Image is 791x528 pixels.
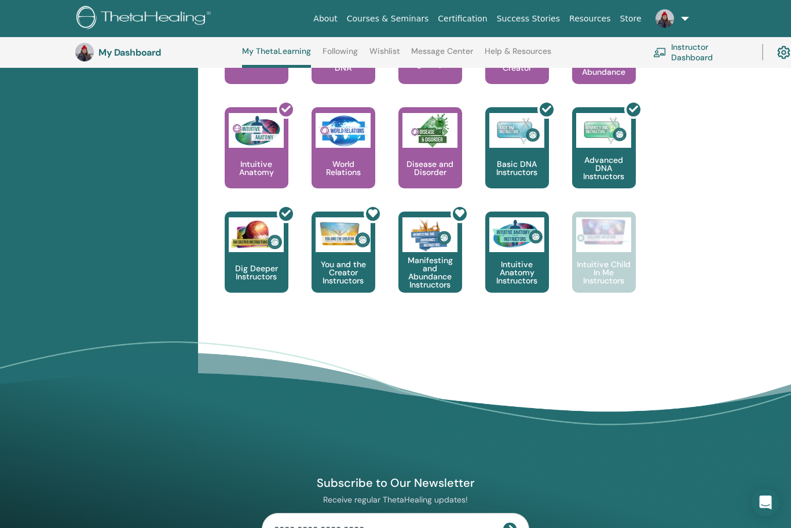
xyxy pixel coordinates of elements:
a: Basic DNA Instructors Basic DNA Instructors [485,107,549,212]
img: default.jpg [75,43,94,61]
a: Success Stories [492,8,565,30]
h4: Subscribe to Our Newsletter [262,475,529,490]
img: Basic DNA Instructors [489,113,544,148]
a: My ThetaLearning [242,46,311,68]
p: Intuitive Anatomy Instructors [485,260,549,285]
img: Manifesting and Abundance Instructors [402,217,457,252]
img: Intuitive Anatomy Instructors [489,217,544,252]
img: Disease and Disorder [402,113,457,148]
a: Message Center [411,46,473,65]
a: Disease and Disorder Disease and Disorder [398,107,462,212]
img: Intuitive Anatomy [229,113,284,148]
img: Intuitive Child In Me Instructors [576,217,631,246]
p: Manifesting and Abundance Instructors [398,256,462,289]
img: Advanced DNA Instructors [576,113,631,148]
a: Certification [433,8,492,30]
img: cog.svg [777,43,790,62]
p: Intuitive Child In Me Instructors [572,260,636,285]
img: World Relations [316,113,371,148]
a: Resources [565,8,616,30]
a: Dig Deeper Instructors Dig Deeper Instructors [225,212,288,316]
a: World Relations World Relations [312,107,375,212]
img: You and the Creator Instructors [316,217,371,252]
p: Disease and Disorder [398,160,462,176]
a: Courses & Seminars [342,8,434,30]
a: Following [323,46,358,65]
h3: My Dashboard [98,47,214,58]
img: Dig Deeper Instructors [229,217,284,252]
p: You and the Creator Instructors [312,260,375,285]
a: Advanced DNA Instructors Advanced DNA Instructors [572,107,636,212]
p: Dig Deeper Instructors [225,264,288,281]
img: logo.png [76,6,215,32]
img: default.jpg [655,9,674,28]
a: About [309,8,342,30]
p: Intuitive Anatomy [225,160,288,176]
a: Help & Resources [485,46,551,65]
a: Intuitive Anatomy Intuitive Anatomy [225,107,288,212]
a: Intuitive Child In Me Instructors Intuitive Child In Me Instructors [572,212,636,316]
a: Instructor Dashboard [653,39,748,65]
a: Wishlist [369,46,400,65]
img: chalkboard-teacher.svg [653,48,667,57]
a: Intuitive Anatomy Instructors Intuitive Anatomy Instructors [485,212,549,316]
p: Basic DNA Instructors [485,160,549,176]
p: World Relations [312,160,375,176]
a: Store [616,8,646,30]
a: You and the Creator Instructors You and the Creator Instructors [312,212,375,316]
div: Open Intercom Messenger [752,489,779,516]
p: Receive regular ThetaHealing updates! [262,494,529,505]
p: Advanced DNA Instructors [572,156,636,180]
a: Manifesting and Abundance Instructors Manifesting and Abundance Instructors [398,212,462,316]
